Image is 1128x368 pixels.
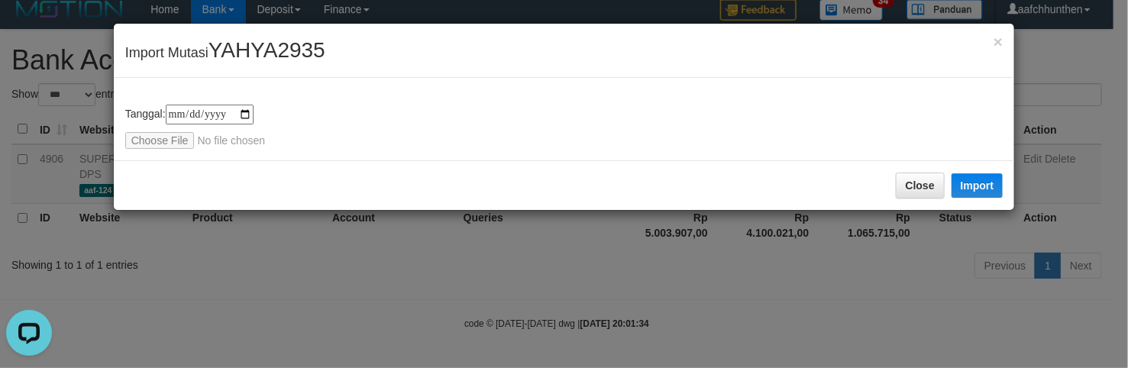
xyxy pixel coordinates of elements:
[125,45,325,60] span: Import Mutasi
[952,173,1004,198] button: Import
[208,38,325,62] span: YAHYA2935
[994,33,1003,50] span: ×
[6,6,52,52] button: Open LiveChat chat widget
[994,34,1003,50] button: Close
[125,105,1004,149] div: Tanggal:
[896,173,945,199] button: Close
